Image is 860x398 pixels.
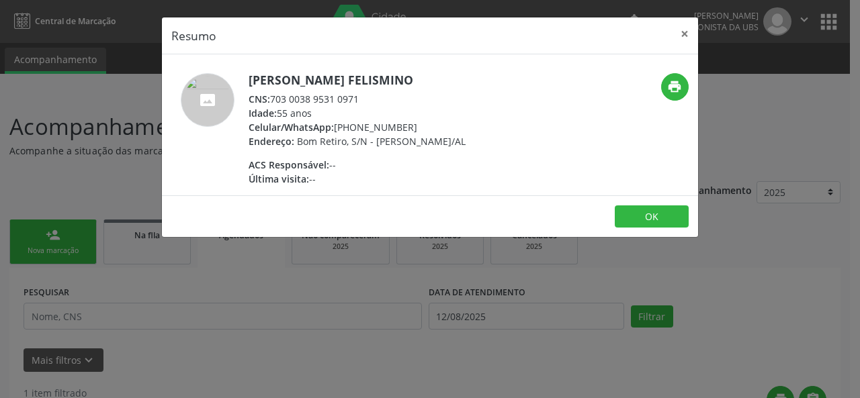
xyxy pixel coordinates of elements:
button: print [661,73,689,101]
span: Idade: [249,107,277,119]
div: 55 anos [249,106,466,120]
div: -- [249,158,466,172]
span: Bom Retiro, S/N - [PERSON_NAME]/AL [297,135,466,148]
button: OK [615,205,689,228]
h5: [PERSON_NAME] Felismino [249,73,466,87]
h5: Resumo [171,27,216,44]
span: Celular/WhatsApp: [249,121,334,134]
img: accompaniment [181,73,234,127]
button: Close [671,17,698,50]
div: [PHONE_NUMBER] [249,120,466,134]
i: print [667,79,682,94]
div: -- [249,172,466,186]
div: 703 0038 9531 0971 [249,92,466,106]
span: Endereço: [249,135,294,148]
span: CNS: [249,93,270,105]
span: ACS Responsável: [249,158,329,171]
span: Última visita: [249,172,309,185]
